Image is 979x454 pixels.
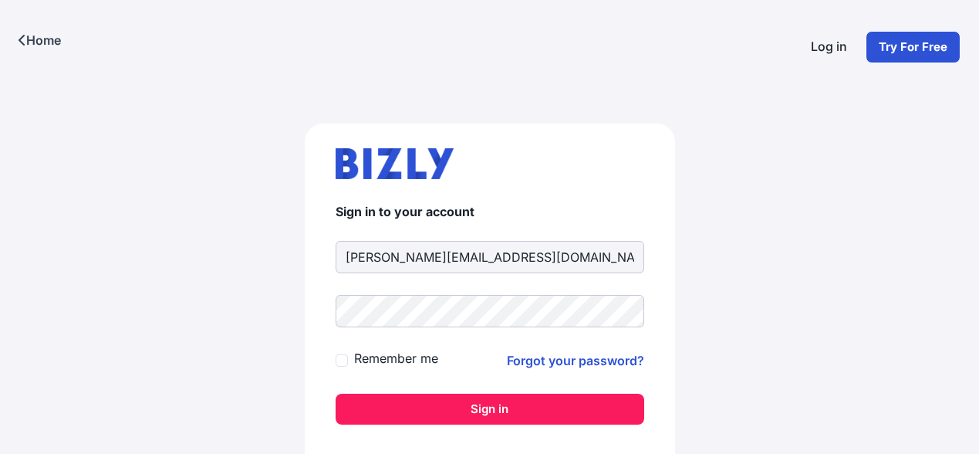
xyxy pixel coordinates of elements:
a: Log in [798,31,859,63]
input: Email [336,241,644,273]
h4: Sign in to your account [336,204,644,219]
a: Try For Free [866,31,960,63]
button: Sign in [336,394,644,425]
label: Remember me [354,349,438,368]
img: bizly_logo.svg [336,148,454,179]
a: Forgot your password? [507,351,644,370]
